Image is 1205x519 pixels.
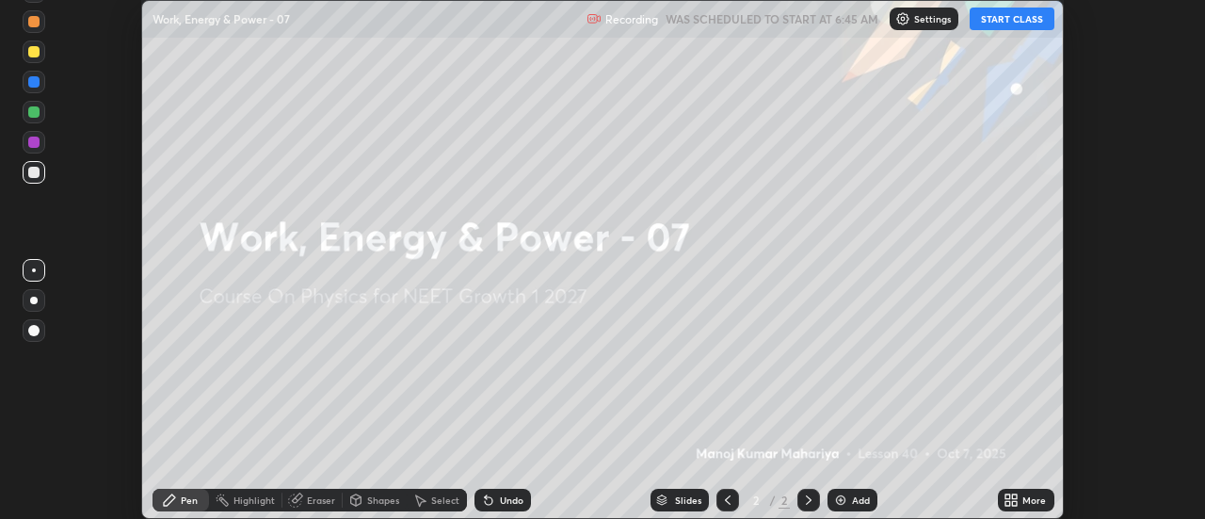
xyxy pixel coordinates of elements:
p: Settings [914,14,951,24]
div: Highlight [233,495,275,505]
div: 2 [779,492,790,509]
p: Recording [605,12,658,26]
img: class-settings-icons [895,11,910,26]
div: Slides [675,495,701,505]
div: 2 [747,495,765,506]
div: Select [431,495,459,505]
div: Undo [500,495,523,505]
p: Work, Energy & Power - 07 [153,11,290,26]
div: / [769,495,775,506]
div: Eraser [307,495,335,505]
button: START CLASS [970,8,1054,30]
h5: WAS SCHEDULED TO START AT 6:45 AM [666,10,878,27]
img: recording.375f2c34.svg [586,11,602,26]
img: add-slide-button [833,493,848,508]
div: Add [852,495,870,505]
div: More [1022,495,1046,505]
div: Pen [181,495,198,505]
div: Shapes [367,495,399,505]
